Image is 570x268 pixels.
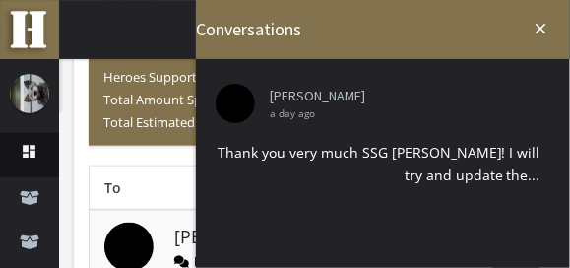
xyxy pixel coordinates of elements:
span: Conversations [196,18,301,40]
a: close [533,3,550,62]
span: a day ago [270,108,526,118]
a: [PERSON_NAME] [174,225,313,250]
span: Heroes Supported: [103,68,222,86]
img: image [10,74,49,113]
a: [PERSON_NAME] [270,89,526,103]
th: To [90,167,329,210]
li: [PERSON_NAME] a day ago Thank you very much SSG [PERSON_NAME]! I will try and update the... [211,74,545,201]
div: Total Donations: 1 [89,30,540,146]
div: Thank you very much SSG [PERSON_NAME]! I will try and update the... [216,141,540,186]
span: Total Estimated Cost: [103,113,266,131]
i: close [533,20,550,37]
span: Total Amount Spent: [103,91,263,108]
